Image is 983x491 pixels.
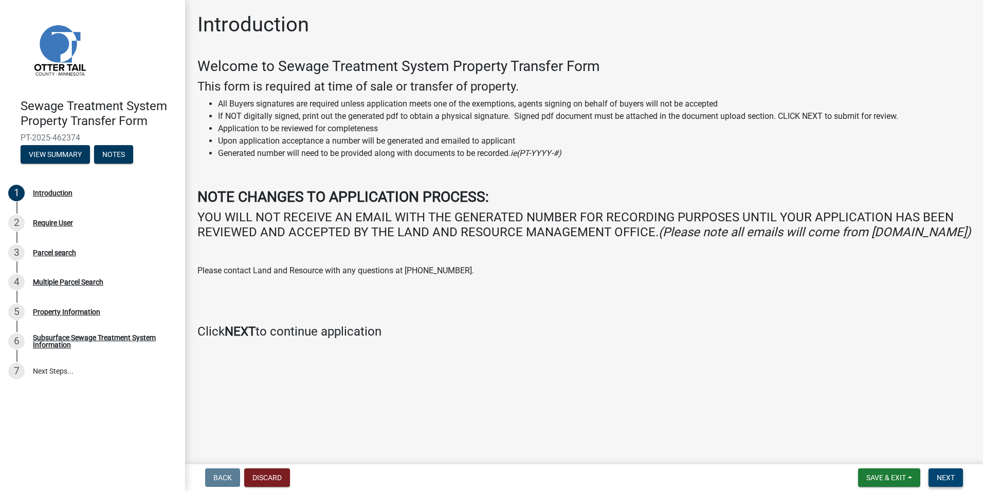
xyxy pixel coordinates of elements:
img: Otter Tail County, Minnesota [21,11,98,88]
span: Save & Exit [866,474,906,482]
h4: Sewage Treatment System Property Transfer Form [21,99,177,129]
i: ie(PT-YYYY-#) [511,148,561,158]
i: (Please note all emails will come from [DOMAIN_NAME]) [659,225,971,239]
strong: NEXT [225,324,256,339]
button: Back [205,468,240,487]
wm-modal-confirm: Summary [21,151,90,159]
h4: Click to continue application [197,324,971,339]
div: 5 [8,304,25,320]
div: 7 [8,363,25,379]
div: Parcel search [33,249,76,256]
button: Next [929,468,963,487]
div: 2 [8,215,25,231]
h3: Welcome to Sewage Treatment System Property Transfer Form [197,58,971,75]
li: All Buyers signatures are required unless application meets one of the exemptions, agents signing... [218,98,971,110]
div: 3 [8,244,25,261]
h4: This form is required at time of sale or transfer of property. [197,79,971,94]
p: Please contact Land and Resource with any questions at [PHONE_NUMBER]. [197,265,971,277]
wm-modal-confirm: Notes [94,151,133,159]
li: If NOT digitally signed, print out the generated pdf to obtain a physical signature. Signed pdf d... [218,110,971,122]
div: 1 [8,185,25,201]
button: View Summary [21,145,90,164]
div: Subsurface Sewage Treatment System Information [33,334,169,348]
div: 4 [8,274,25,290]
button: Notes [94,145,133,164]
strong: NOTE CHANGES TO APPLICATION PROCESS: [197,188,489,205]
button: Save & Exit [858,468,920,487]
span: Next [937,474,955,482]
div: Require User [33,219,73,226]
li: Upon application acceptance a number will be generated and emailed to applicant [218,135,971,147]
span: PT-2025-462374 [21,133,165,143]
span: Back [213,474,232,482]
div: Introduction [33,189,72,197]
h4: YOU WILL NOT RECEIVE AN EMAIL WITH THE GENERATED NUMBER FOR RECORDING PURPOSES UNTIL YOUR APPLICA... [197,210,971,240]
button: Discard [244,468,290,487]
div: Property Information [33,308,100,315]
li: Generated number will need to be provided along with documents to be recorded. [218,147,971,160]
div: Multiple Parcel Search [33,278,103,286]
li: Application to be reviewed for completeness [218,122,971,135]
div: 6 [8,333,25,349]
h1: Introduction [197,12,309,37]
